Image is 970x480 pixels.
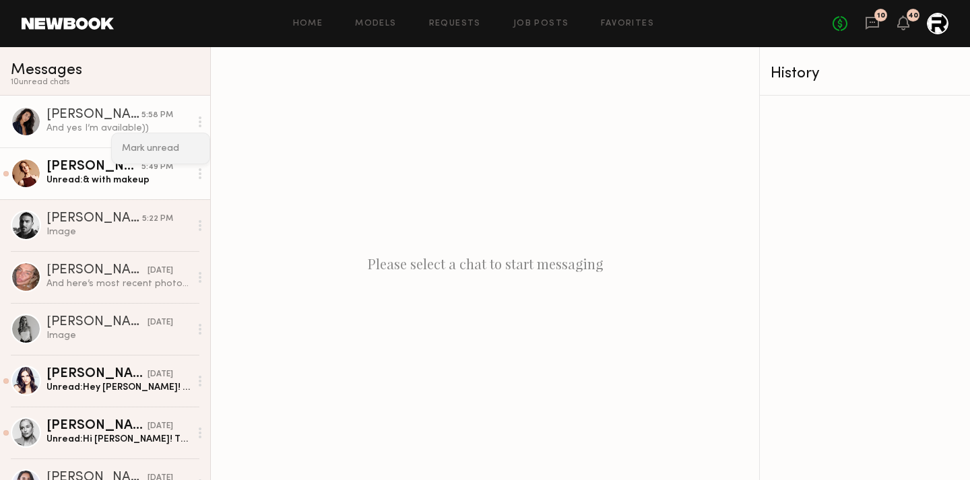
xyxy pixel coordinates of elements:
[46,160,141,174] div: [PERSON_NAME]
[46,433,190,446] div: Unread: Hi [PERSON_NAME]! Thanks so much ☺️ looking forward to working together!! I’ll stand by f...
[46,381,190,394] div: Unread: Hey [PERSON_NAME]! Great! Please send over further details once you receive them! Looking...
[46,226,190,238] div: Image
[865,15,880,32] a: 10
[141,161,173,174] div: 5:49 PM
[601,20,654,28] a: Favorites
[46,122,190,135] div: And yes I’m available))
[148,316,173,329] div: [DATE]
[908,12,918,20] div: 40
[46,108,141,122] div: [PERSON_NAME]
[148,368,173,381] div: [DATE]
[11,63,82,78] span: Messages
[429,20,481,28] a: Requests
[46,277,190,290] div: And here’s most recent photo shoot as well
[46,419,148,433] div: [PERSON_NAME]
[877,12,885,20] div: 10
[46,212,142,226] div: [PERSON_NAME]
[513,20,569,28] a: Job Posts
[293,20,323,28] a: Home
[46,174,190,186] div: Unread: & with makeup
[46,329,190,342] div: Image
[148,265,173,277] div: [DATE]
[771,66,959,81] div: History
[355,20,396,28] a: Models
[142,213,173,226] div: 5:22 PM
[46,264,148,277] div: [PERSON_NAME]
[211,47,759,480] div: Please select a chat to start messaging
[148,420,173,433] div: [DATE]
[141,109,173,122] div: 5:58 PM
[112,133,209,164] div: Mark unread
[46,316,148,329] div: [PERSON_NAME]
[46,368,148,381] div: [PERSON_NAME]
